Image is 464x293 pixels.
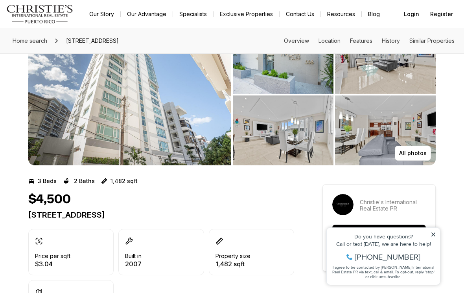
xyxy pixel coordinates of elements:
h1: $4,500 [28,192,71,207]
p: Property size [215,253,250,259]
button: View image gallery [28,24,231,165]
a: Skip to: Similar Properties [409,37,455,44]
button: Contact Us [280,9,320,20]
span: [PHONE_NUMBER] [32,37,98,45]
span: Login [404,11,419,17]
a: Our Advantage [121,9,173,20]
span: [STREET_ADDRESS] [63,35,122,47]
div: Do you have questions? [8,18,114,23]
p: 2007 [125,261,142,267]
button: View image gallery [233,95,333,165]
button: View image gallery [233,24,333,94]
a: Resources [321,9,361,20]
a: Home search [9,35,50,47]
a: Skip to: Location [319,37,341,44]
img: logo [6,5,74,24]
button: View image gallery [335,95,436,165]
nav: Page section menu [284,38,455,44]
button: Register [425,6,458,22]
p: 2 Baths [74,178,95,184]
p: All photos [399,150,427,156]
span: I agree to be contacted by [PERSON_NAME] International Real Estate PR via text, call & email. To ... [10,48,112,63]
button: Login [399,6,424,22]
p: 3 Beds [38,178,57,184]
div: Call or text [DATE], we are here to help! [8,25,114,31]
p: $3.04 [35,261,70,267]
a: Blog [362,9,386,20]
span: Register [430,11,453,17]
a: Our Story [83,9,120,20]
p: Christie's International Real Estate PR [360,199,426,212]
a: Specialists [173,9,213,20]
button: All photos [395,146,431,161]
a: Skip to: Overview [284,37,309,44]
p: Built in [125,253,142,259]
div: Listing Photos [28,24,436,165]
a: Skip to: Features [350,37,372,44]
p: 1,482 sqft [110,178,138,184]
button: View image gallery [335,24,436,94]
p: [STREET_ADDRESS] [28,210,294,220]
span: Home search [13,37,47,44]
a: Skip to: History [382,37,400,44]
p: 1,482 sqft [215,261,250,267]
a: Exclusive Properties [214,9,279,20]
li: 1 of 5 [28,24,231,165]
p: Price per sqft [35,253,70,259]
li: 2 of 5 [233,24,436,165]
